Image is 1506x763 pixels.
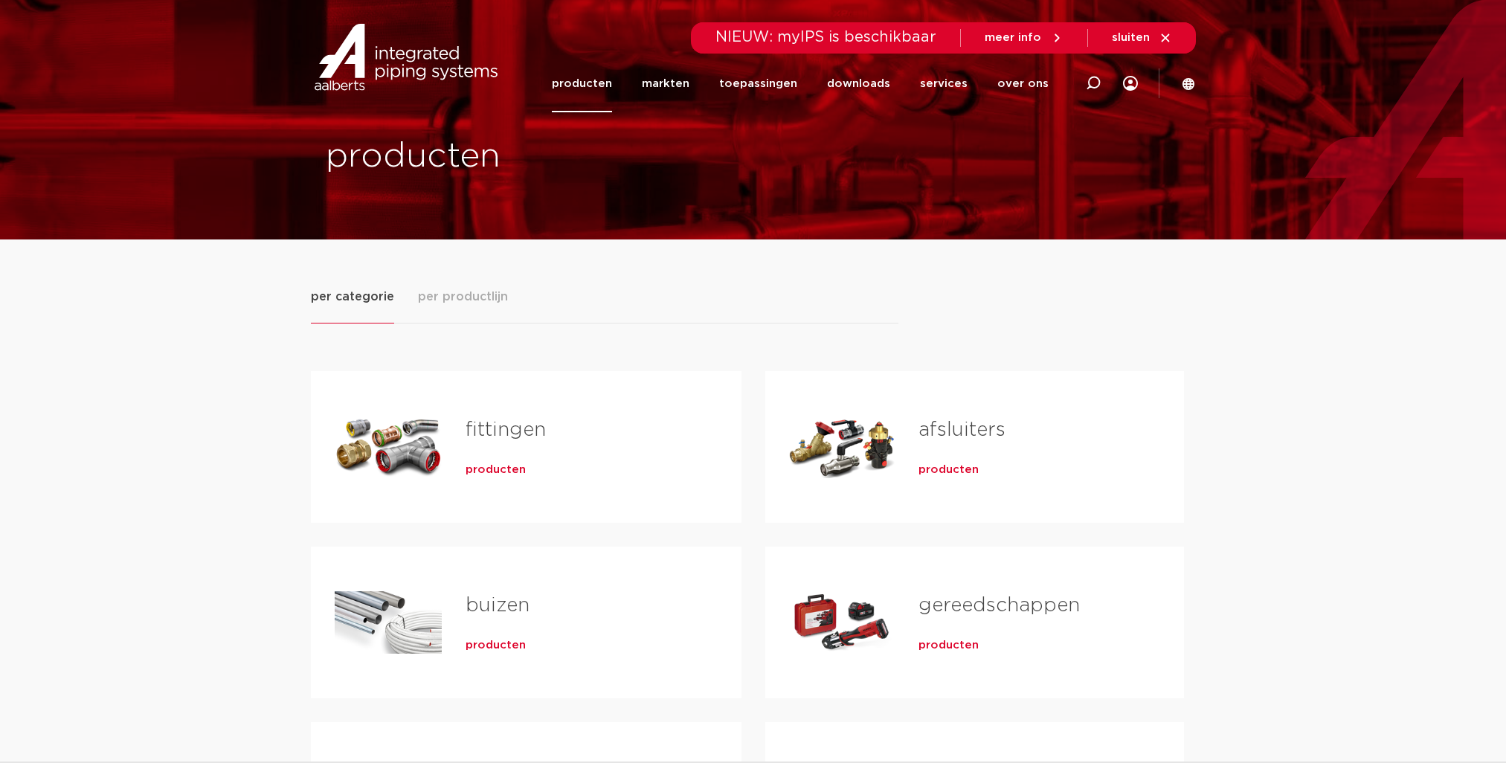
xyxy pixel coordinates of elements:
a: meer info [985,31,1063,45]
a: producten [552,55,612,112]
span: sluiten [1112,32,1150,43]
a: over ons [997,55,1049,112]
span: meer info [985,32,1041,43]
a: producten [918,463,979,477]
a: afsluiters [918,420,1005,440]
a: gereedschappen [918,596,1080,615]
a: toepassingen [719,55,797,112]
a: services [920,55,968,112]
a: producten [466,638,526,653]
span: NIEUW: myIPS is beschikbaar [715,30,936,45]
a: markten [642,55,689,112]
h1: producten [326,133,746,181]
a: downloads [827,55,890,112]
a: producten [918,638,979,653]
a: fittingen [466,420,546,440]
span: per productlijn [418,288,508,306]
a: sluiten [1112,31,1172,45]
a: buizen [466,596,530,615]
a: producten [466,463,526,477]
span: per categorie [311,288,394,306]
nav: Menu [552,55,1049,112]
